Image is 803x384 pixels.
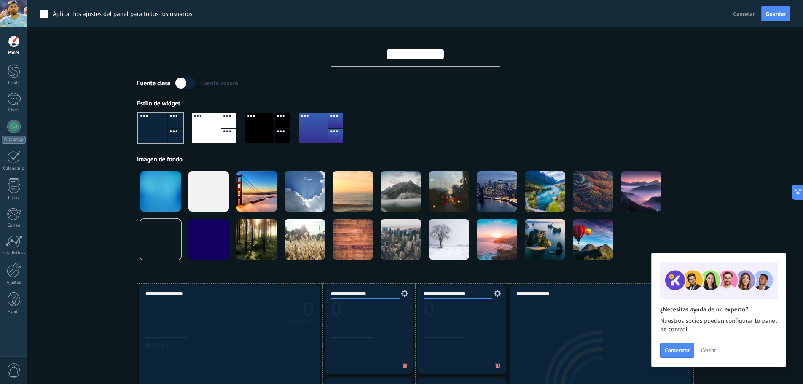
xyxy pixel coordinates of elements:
[761,6,790,22] button: Guardar
[660,317,777,334] span: Nuestros socios pueden configurar tu panel de control.
[2,280,26,285] div: Ajustes
[733,10,755,18] span: Cancelar
[137,99,693,107] div: Estilo de widget
[766,11,786,17] span: Guardar
[137,156,693,164] div: Imagen de fondo
[2,107,26,113] div: Chats
[660,343,694,358] button: Comenzar
[2,223,26,228] div: Correo
[665,347,690,353] span: Comenzar
[2,250,26,256] div: Estadísticas
[701,347,716,353] span: Cerrar
[2,136,26,144] div: WhatsApp
[2,81,26,86] div: Leads
[137,79,170,87] div: Fuente clara
[730,8,758,20] button: Cancelar
[2,166,26,172] div: Calendario
[660,306,777,314] h2: ¿Necesitas ayuda de un experto?
[53,10,193,19] div: Aplicar los ajustes del panel para todos los usuarios
[200,79,238,87] div: Fuente oscura
[2,50,26,56] div: Panel
[2,309,26,315] div: Ayuda
[697,344,720,357] button: Cerrar
[2,196,26,201] div: Listas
